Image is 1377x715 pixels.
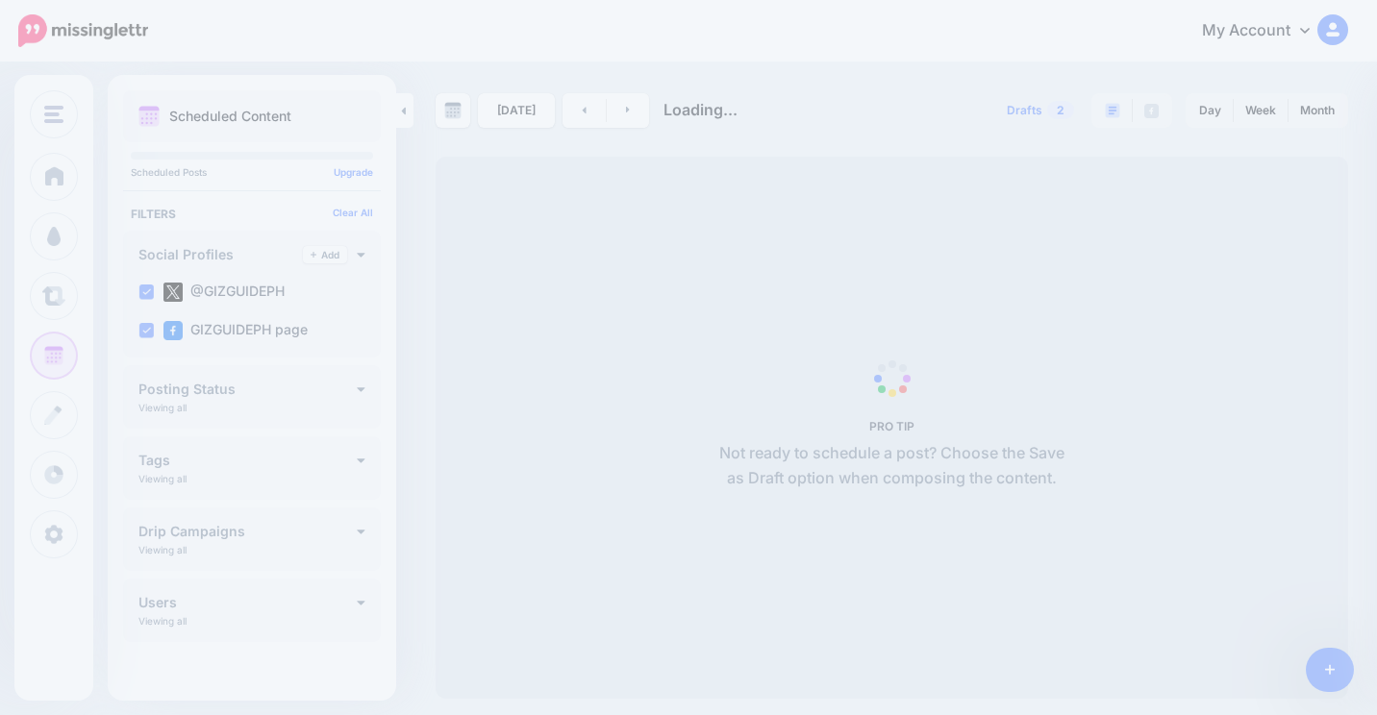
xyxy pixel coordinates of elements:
[1183,8,1348,55] a: My Account
[163,321,308,340] label: GIZGUIDEPH page
[138,106,160,127] img: calendar.png
[44,106,63,123] img: menu.png
[1289,95,1346,126] a: Month
[138,525,357,538] h4: Drip Campaigns
[444,102,462,119] img: calendar-grey-darker.png
[138,402,187,413] p: Viewing all
[138,473,187,484] p: Viewing all
[138,382,357,396] h4: Posting Status
[138,248,303,261] h4: Social Profiles
[131,167,373,177] p: Scheduled Posts
[334,166,373,178] a: Upgrade
[169,110,291,123] p: Scheduled Content
[995,93,1086,128] a: Drafts2
[163,283,285,302] label: @GIZGUIDEPH
[1047,101,1074,119] span: 2
[18,14,148,47] img: Missinglettr
[663,100,738,119] span: Loading...
[138,544,187,555] p: Viewing all
[333,207,373,218] a: Clear All
[138,596,357,609] h4: Users
[1007,105,1042,116] span: Drafts
[1105,103,1120,118] img: paragraph-boxed.png
[712,441,1072,491] p: Not ready to schedule a post? Choose the Save as Draft option when composing the content.
[163,283,183,302] img: twitter-square.png
[163,321,183,340] img: facebook-square.png
[1188,95,1233,126] a: Day
[478,93,555,128] a: [DATE]
[138,615,187,627] p: Viewing all
[303,246,347,263] a: Add
[138,454,357,467] h4: Tags
[1144,104,1159,118] img: facebook-grey-square.png
[131,207,373,221] h4: Filters
[1234,95,1288,126] a: Week
[712,419,1072,433] h5: PRO TIP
